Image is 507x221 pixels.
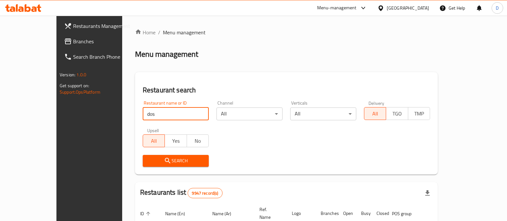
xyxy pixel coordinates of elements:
label: Delivery [368,101,384,105]
a: Branches [59,34,141,49]
div: Menu-management [317,4,357,12]
div: Total records count [188,188,222,198]
div: All [216,107,283,120]
span: 9947 record(s) [188,190,222,196]
button: All [143,134,165,147]
button: Yes [165,134,187,147]
span: Search Branch Phone [73,53,136,61]
span: 1.0.0 [76,71,86,79]
a: Search Branch Phone [59,49,141,64]
span: Search [148,157,204,165]
button: TMP [408,107,430,120]
button: No [187,134,209,147]
a: Restaurants Management [59,18,141,34]
h2: Restaurant search [143,85,430,95]
span: Ref. Name [259,206,279,221]
a: Home [135,29,156,36]
span: D [496,4,499,12]
div: [GEOGRAPHIC_DATA] [387,4,429,12]
button: All [364,107,386,120]
span: Menu management [163,29,206,36]
span: Name (En) [165,210,193,217]
h2: Menu management [135,49,198,59]
span: All [367,109,384,118]
li: / [158,29,160,36]
button: Search [143,155,209,167]
h2: Restaurants list [140,188,223,198]
div: All [290,107,356,120]
span: Name (Ar) [212,210,240,217]
span: Branches [73,38,136,45]
span: Version: [60,71,75,79]
span: All [146,136,162,146]
span: No [190,136,206,146]
span: Restaurants Management [73,22,136,30]
div: Export file [420,185,435,201]
a: Support.OpsPlatform [60,88,100,96]
span: ID [140,210,152,217]
span: TGO [389,109,405,118]
span: POS group [392,210,420,217]
label: Upsell [147,128,159,132]
nav: breadcrumb [135,29,438,36]
button: TGO [386,107,408,120]
span: TMP [411,109,427,118]
span: Yes [167,136,184,146]
input: Search for restaurant name or ID.. [143,107,209,120]
span: Get support on: [60,81,89,90]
